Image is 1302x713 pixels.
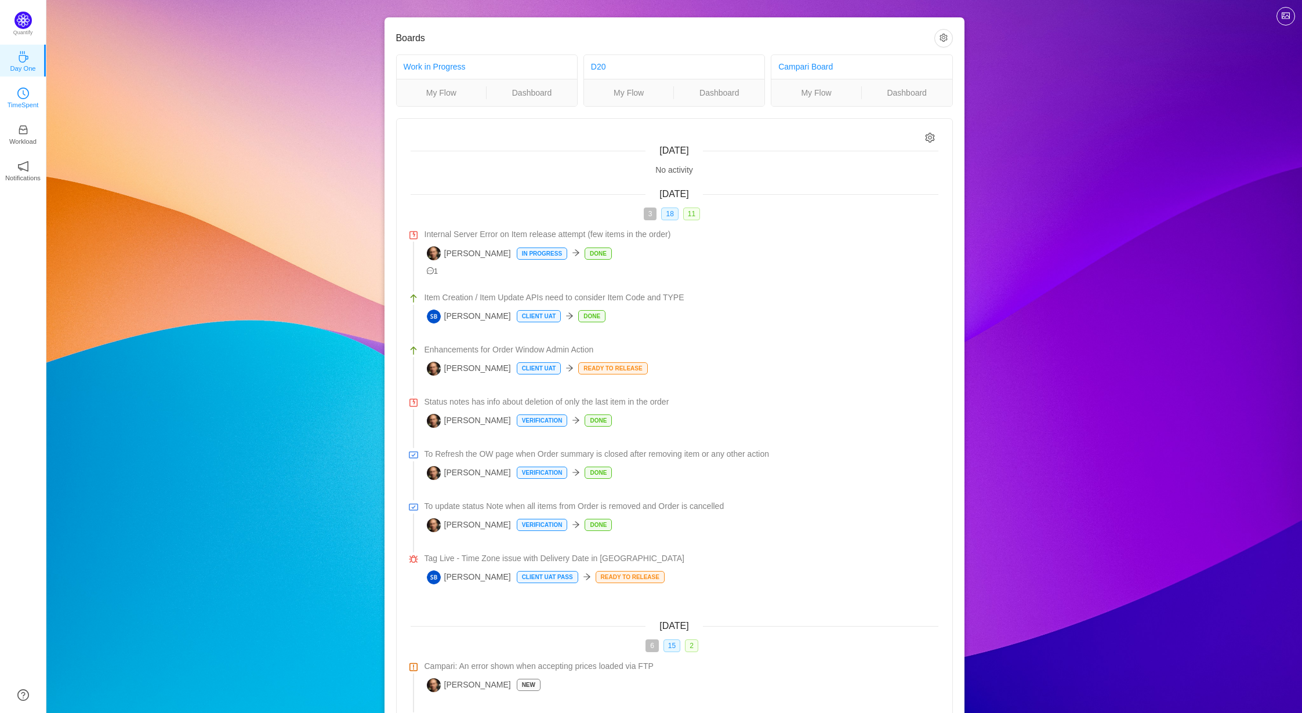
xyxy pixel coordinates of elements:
span: Item Creation / Item Update APIs need to consider Item Code and TYPE [425,292,684,304]
span: 2 [685,639,698,652]
p: Client UAT [517,363,561,374]
a: Tag Live - Time Zone issue with Delivery Date in [GEOGRAPHIC_DATA] [425,552,938,565]
p: Done [585,467,611,478]
p: Workload [9,136,37,147]
span: Tag Live - Time Zone issue with Delivery Date in [GEOGRAPHIC_DATA] [425,552,684,565]
p: Verification [517,519,567,530]
span: 15 [663,639,680,652]
span: 1 [427,267,438,275]
span: [DATE] [659,189,688,199]
span: [PERSON_NAME] [427,570,511,584]
i: icon: arrow-right [565,312,574,320]
a: Dashboard [862,86,952,99]
p: Quantify [13,29,33,37]
img: DV [427,518,441,532]
i: icon: arrow-right [572,521,580,529]
i: icon: arrow-right [583,573,591,581]
img: SB [427,310,441,323]
span: To Refresh the OW page when Order summary is closed after removing item or any other action [425,448,769,460]
p: Done [585,248,611,259]
img: DV [427,678,441,692]
p: Verification [517,467,567,478]
a: Item Creation / Item Update APIs need to consider Item Code and TYPE [425,292,938,304]
p: Day One [10,63,35,74]
a: My Flow [771,86,861,99]
p: Done [585,415,611,426]
a: Enhancements for Order Window Admin Action [425,344,938,356]
i: icon: notification [17,161,29,172]
i: icon: message [427,267,434,275]
p: Done [585,519,611,530]
span: To update status Note when all items from Order is removed and Order is cancelled [425,500,724,512]
h3: Boards [396,32,934,44]
p: Client UAT [517,311,561,322]
a: icon: notificationNotifications [17,164,29,176]
img: DV [427,466,441,480]
span: [PERSON_NAME] [427,466,511,480]
img: DV [427,246,441,260]
a: Work in Progress [404,62,466,71]
a: icon: question-circle [17,689,29,701]
a: To update status Note when all items from Order is removed and Order is cancelled [425,500,938,512]
span: [PERSON_NAME] [427,518,511,532]
span: [PERSON_NAME] [427,678,511,692]
span: [PERSON_NAME] [427,246,511,260]
p: Notifications [5,173,41,183]
img: DV [427,414,441,428]
i: icon: clock-circle [17,88,29,99]
i: icon: inbox [17,124,29,136]
i: icon: arrow-right [572,416,580,424]
a: icon: coffeeDay One [17,54,29,66]
button: icon: setting [934,29,953,48]
a: D20 [591,62,606,71]
a: Campari Board [778,62,833,71]
p: New [517,679,540,690]
span: [DATE] [659,621,688,631]
i: icon: setting [925,133,935,143]
p: Done [579,311,605,322]
span: [DATE] [659,145,688,155]
a: Dashboard [674,86,764,99]
a: My Flow [397,86,487,99]
span: [PERSON_NAME] [427,362,511,376]
img: DV [427,362,441,376]
a: icon: inboxWorkload [17,128,29,139]
i: icon: arrow-right [565,364,574,372]
p: Verification [517,415,567,426]
p: In Progress [517,248,567,259]
span: [PERSON_NAME] [427,414,511,428]
div: No activity [411,164,938,176]
img: Quantify [14,12,32,29]
span: 11 [683,208,700,220]
span: 6 [645,639,659,652]
a: My Flow [584,86,674,99]
p: Client UAT Pass [517,572,578,583]
span: 18 [661,208,678,220]
a: Status notes has info about deletion of only the last item in the order [425,396,938,408]
a: icon: clock-circleTimeSpent [17,91,29,103]
a: Internal Server Error on Item release attempt (few items in the order) [425,228,938,241]
span: Campari: An error shown when accepting prices loaded via FTP [425,660,654,672]
a: Campari: An error shown when accepting prices loaded via FTP [425,660,938,672]
span: [PERSON_NAME] [427,310,511,323]
span: Internal Server Error on Item release attempt (few items in the order) [425,228,671,241]
span: Status notes has info about deletion of only the last item in the order [425,396,669,408]
p: TimeSpent [8,100,39,110]
a: To Refresh the OW page when Order summary is closed after removing item or any other action [425,448,938,460]
span: 3 [644,208,657,220]
img: SB [427,570,441,584]
i: icon: arrow-right [572,249,580,257]
i: icon: coffee [17,51,29,63]
p: Ready to Release [596,572,664,583]
i: icon: arrow-right [572,468,580,476]
p: Ready to Release [579,363,647,374]
a: Dashboard [487,86,577,99]
button: icon: picture [1276,7,1295,26]
span: Enhancements for Order Window Admin Action [425,344,594,356]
